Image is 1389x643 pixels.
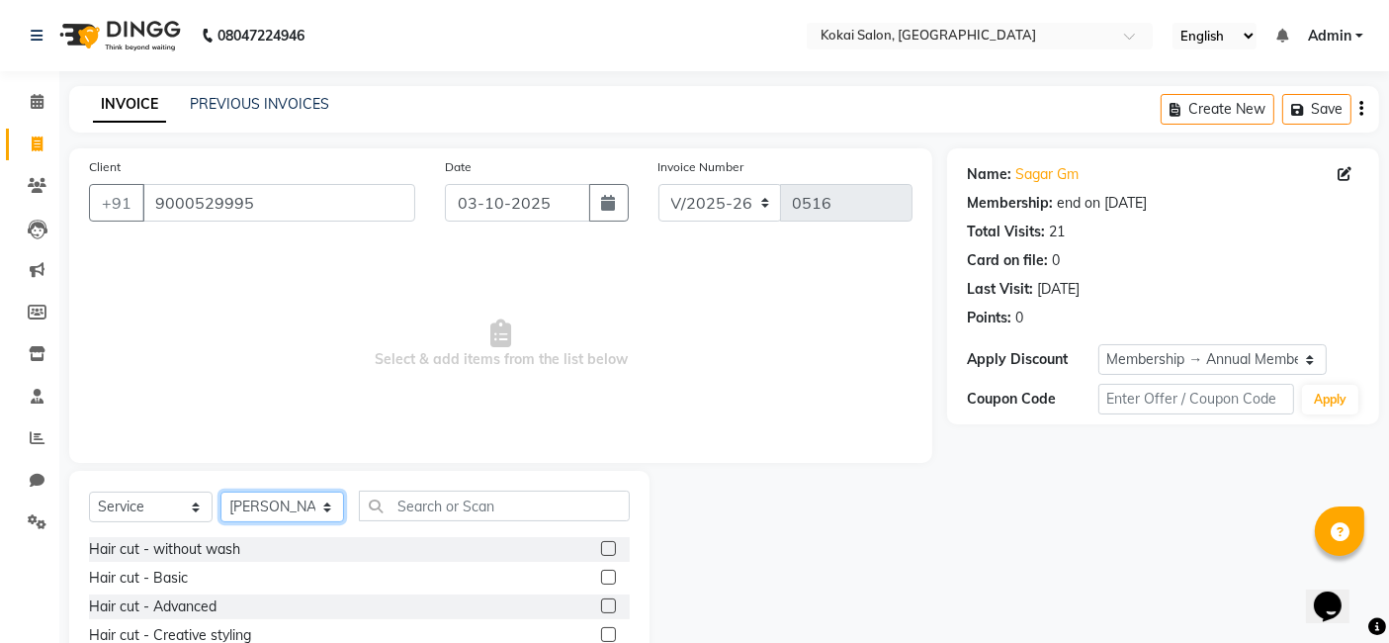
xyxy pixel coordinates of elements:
[967,389,1097,410] div: Coupon Code
[1282,94,1351,125] button: Save
[967,193,1053,214] div: Membership:
[1306,564,1369,623] iframe: chat widget
[1015,164,1079,185] a: Sagar Gm
[967,222,1045,242] div: Total Visits:
[89,597,217,617] div: Hair cut - Advanced
[658,158,744,176] label: Invoice Number
[93,87,166,123] a: INVOICE
[89,245,912,443] span: Select & add items from the list below
[89,539,240,560] div: Hair cut - without wash
[1302,385,1358,414] button: Apply
[967,250,1048,271] div: Card on file:
[967,279,1033,300] div: Last Visit:
[1098,384,1294,414] input: Enter Offer / Coupon Code
[1037,279,1080,300] div: [DATE]
[967,164,1011,185] div: Name:
[190,95,329,113] a: PREVIOUS INVOICES
[89,568,188,589] div: Hair cut - Basic
[967,349,1097,370] div: Apply Discount
[50,8,186,63] img: logo
[1049,222,1065,242] div: 21
[89,158,121,176] label: Client
[359,491,630,521] input: Search or Scan
[1052,250,1060,271] div: 0
[142,184,415,222] input: Search by Name/Mobile/Email/Code
[217,8,304,63] b: 08047224946
[967,308,1011,328] div: Points:
[89,184,144,222] button: +91
[1057,193,1147,214] div: end on [DATE]
[1015,308,1023,328] div: 0
[445,158,472,176] label: Date
[1308,26,1351,46] span: Admin
[1161,94,1274,125] button: Create New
